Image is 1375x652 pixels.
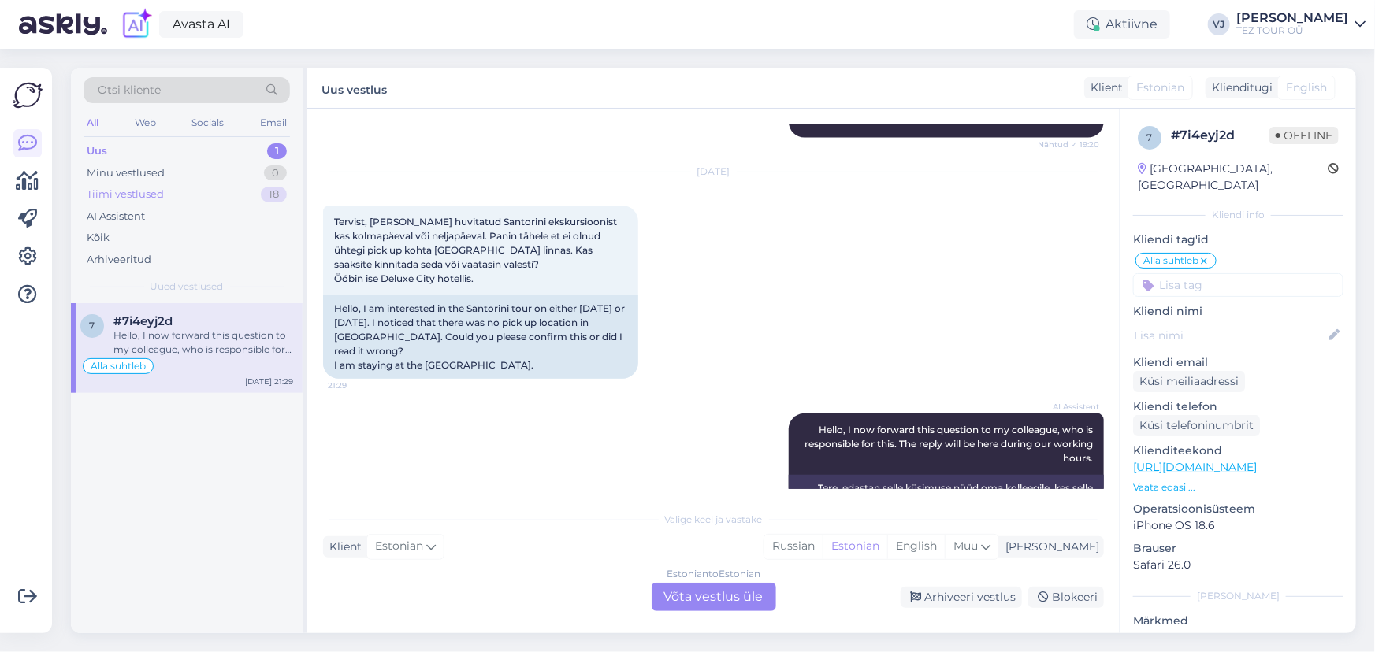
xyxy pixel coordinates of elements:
[1134,327,1325,344] input: Lisa nimi
[1133,371,1245,392] div: Küsi meiliaadressi
[1084,80,1123,96] div: Klient
[1171,126,1269,145] div: # 7i4eyj2d
[87,165,165,181] div: Minu vestlused
[1133,613,1343,629] p: Märkmed
[1038,139,1099,150] span: Nähtud ✓ 19:20
[90,320,95,332] span: 7
[1133,589,1343,603] div: [PERSON_NAME]
[667,567,760,581] div: Estonian to Estonian
[113,328,293,357] div: Hello, I now forward this question to my colleague, who is responsible for this. The reply will b...
[1236,12,1348,24] div: [PERSON_NAME]
[245,376,293,387] div: [DATE] 21:29
[953,539,978,553] span: Muu
[1028,587,1104,608] div: Blokeeri
[87,230,110,246] div: Kõik
[151,280,224,294] span: Uued vestlused
[1133,354,1343,371] p: Kliendi email
[334,216,619,284] span: Tervist, [PERSON_NAME] huvitatud Santorini ekskursioonist kas kolmapäeval või neljapäeval. Panin ...
[261,187,287,202] div: 18
[1206,80,1273,96] div: Klienditugi
[1133,303,1343,320] p: Kliendi nimi
[264,165,287,181] div: 0
[1133,273,1343,297] input: Lisa tag
[1136,80,1184,96] span: Estonian
[1286,80,1327,96] span: English
[1147,132,1153,143] span: 7
[805,424,1095,464] span: Hello, I now forward this question to my colleague, who is responsible for this. The reply will b...
[323,295,638,379] div: Hello, I am interested in the Santorini tour on either [DATE] or [DATE]. I noticed that there was...
[323,513,1104,527] div: Valige keel ja vastake
[901,587,1022,608] div: Arhiveeri vestlus
[1133,557,1343,573] p: Safari 26.0
[1236,24,1348,37] div: TEZ TOUR OÜ
[1133,208,1343,222] div: Kliendi info
[1138,161,1328,194] div: [GEOGRAPHIC_DATA], [GEOGRAPHIC_DATA]
[132,113,159,133] div: Web
[999,539,1099,555] div: [PERSON_NAME]
[267,143,287,159] div: 1
[84,113,102,133] div: All
[1133,398,1343,415] p: Kliendi telefon
[257,113,290,133] div: Email
[1074,10,1170,39] div: Aktiivne
[789,475,1104,516] div: Tere, edastan selle küsimuse nüüd oma kolleegile, kes selle eest vastutab. Vastus on siin meie tö...
[1040,401,1099,413] span: AI Assistent
[1133,415,1260,436] div: Küsi telefoninumbrit
[87,209,145,224] div: AI Assistent
[1133,517,1343,534] p: iPhone OS 18.6
[323,165,1104,179] div: [DATE]
[1133,232,1343,248] p: Kliendi tag'id
[321,77,387,98] label: Uus vestlus
[1133,540,1343,557] p: Brauser
[1133,460,1257,474] a: [URL][DOMAIN_NAME]
[1208,13,1230,35] div: VJ
[13,80,43,110] img: Askly Logo
[764,535,823,558] div: Russian
[328,380,387,391] span: 21:29
[188,113,227,133] div: Socials
[823,535,887,558] div: Estonian
[1236,12,1366,37] a: [PERSON_NAME]TEZ TOUR OÜ
[1133,480,1343,495] p: Vaata edasi ...
[120,8,153,41] img: explore-ai
[1143,256,1198,265] span: Alla suhtleb
[159,11,243,38] a: Avasta AI
[1133,501,1343,517] p: Operatsioonisüsteem
[375,538,423,555] span: Estonian
[91,361,146,371] span: Alla suhtleb
[87,252,151,268] div: Arhiveeritud
[323,539,362,555] div: Klient
[1269,127,1339,144] span: Offline
[98,82,161,98] span: Otsi kliente
[87,187,164,202] div: Tiimi vestlused
[113,314,173,328] span: #7i4eyj2d
[887,535,945,558] div: English
[652,583,776,611] div: Võta vestlus üle
[87,143,107,159] div: Uus
[1133,443,1343,459] p: Klienditeekond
